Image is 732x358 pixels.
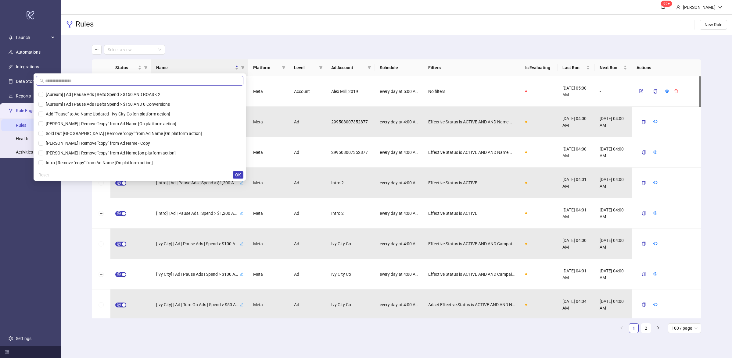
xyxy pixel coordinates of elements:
a: 2 [641,324,651,333]
div: [DATE] 05:00 AM [558,76,595,107]
span: filter [143,63,149,72]
a: eye [653,241,657,246]
div: Ad [289,289,326,320]
span: right [656,326,660,330]
span: Last Run [562,64,585,71]
button: Expand row [99,211,103,216]
span: Effective Status is ACTIVE AND AND Name ∋ Belt [428,149,515,156]
th: Is Evaluating [520,59,558,76]
span: eye [665,89,669,93]
span: Launch [16,31,49,44]
div: [Intro] | Ad | Pause Ads | Spend > $1,200 AND 0 Conversionsedit [156,179,243,187]
button: copy [637,178,651,188]
div: - [595,76,632,107]
span: Ad Account [331,64,365,71]
span: user [676,5,680,9]
span: Effective Status is ACTIVE [428,210,477,217]
span: Effective Status is ACTIVE AND AND Name ∋ Belt [428,119,515,125]
span: Effective Status is ACTIVE AND AND Campaign Name ∌ VO4PE AND AND Campaign Name ∌ Incremental [428,240,515,247]
span: copy [641,272,646,276]
div: Meta [248,168,289,198]
span: Level [294,64,317,71]
span: copy [641,150,646,154]
div: Intro 2 [326,198,375,229]
div: [DATE] 04:00 AM [558,137,595,168]
th: Filters [423,59,520,76]
span: filter [319,66,323,69]
span: Intro | Remove "copy" from Ad Name [On platform action] [43,160,153,165]
div: [Ivy City] | Ad | Turn On Ads | Spend > $50 AND ROAS > 2.0xedit [156,301,243,309]
button: copy [637,147,651,157]
span: eye [653,119,657,124]
span: every day at 4:00 AM [GEOGRAPHIC_DATA]/New_York [380,301,418,308]
th: Status [110,59,151,76]
div: [DATE] 04:00 AM [595,289,632,320]
div: Meta [248,259,289,289]
span: Status [115,64,137,71]
div: Meta [248,289,289,320]
span: edit [240,211,243,215]
button: form [637,87,646,95]
a: Data Stores [16,79,38,84]
button: copy [637,208,651,218]
h3: Rules [76,19,94,30]
span: filter [318,63,324,72]
div: Meta [248,137,289,168]
button: right [653,323,663,333]
button: Expand row [99,303,103,307]
button: delete [671,87,680,95]
div: [DATE] 04:00 AM [595,198,632,229]
span: filter [144,66,148,69]
div: [DATE] 04:04 AM [558,289,595,320]
div: Ad [289,137,326,168]
span: Effective Status is ACTIVE [428,179,477,186]
div: Account [289,76,326,107]
div: 299508007352877 [326,137,375,168]
th: Next Run [595,59,632,76]
button: New Rule [700,20,727,30]
span: copy [641,181,646,185]
button: copy [637,239,651,249]
span: filter [368,66,371,69]
div: [DATE] 04:00 AM [595,107,632,137]
span: [Aureum] | Ad | Pause Ads | Belts Spend > $150 AND ROAS < 2 [43,92,160,97]
span: rocket [9,35,13,40]
span: [Ivy City] | Ad | Pause Ads | Spend > $100 AND ROAS < 2.0x [156,271,239,278]
span: menu-fold [5,350,9,354]
span: [PERSON_NAME] | Remove "copy" from Ad Name [on platform action] [43,151,176,155]
div: Meta [248,76,289,107]
a: eye [653,211,657,216]
button: copy [648,87,662,96]
span: edit [240,303,243,307]
div: [DATE] 04:01 AM [558,198,595,229]
div: Alex Mill_2019 [326,76,375,107]
span: down [718,5,722,9]
a: Reports [16,94,31,98]
span: left [620,326,623,330]
span: [PERSON_NAME] | Remove "copy" from Ad Name - Copy [43,141,150,146]
th: Name [151,59,248,76]
th: Schedule [375,59,423,76]
span: every day at 5:00 AM [GEOGRAPHIC_DATA]/New_York [380,88,418,95]
div: Meta [248,198,289,229]
span: filter [240,63,246,72]
span: copy [653,89,657,94]
div: 299508007352877 [326,107,375,137]
a: eye [653,272,657,277]
a: eye [653,180,657,185]
div: [Intro] | Ad | Pause Ads | Spend > $1,200 AND CPA > $1,200edit [156,209,243,217]
span: [Ivy City] | Ad | Turn On Ads | Spend > $50 AND ROAS > 2.0x [156,301,239,308]
span: edit [240,272,243,276]
span: eye [653,211,657,215]
div: [DATE] 04:00 AM [595,259,632,289]
div: Ivy City Co [326,259,375,289]
div: [DATE] 04:01 AM [558,168,595,198]
span: delete [674,89,678,93]
div: Ivy City Co [326,229,375,259]
span: filter [281,63,287,72]
li: Next Page [653,323,663,333]
div: [DATE] 04:01 AM [558,259,595,289]
div: [DATE] 04:00 AM [558,107,595,137]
